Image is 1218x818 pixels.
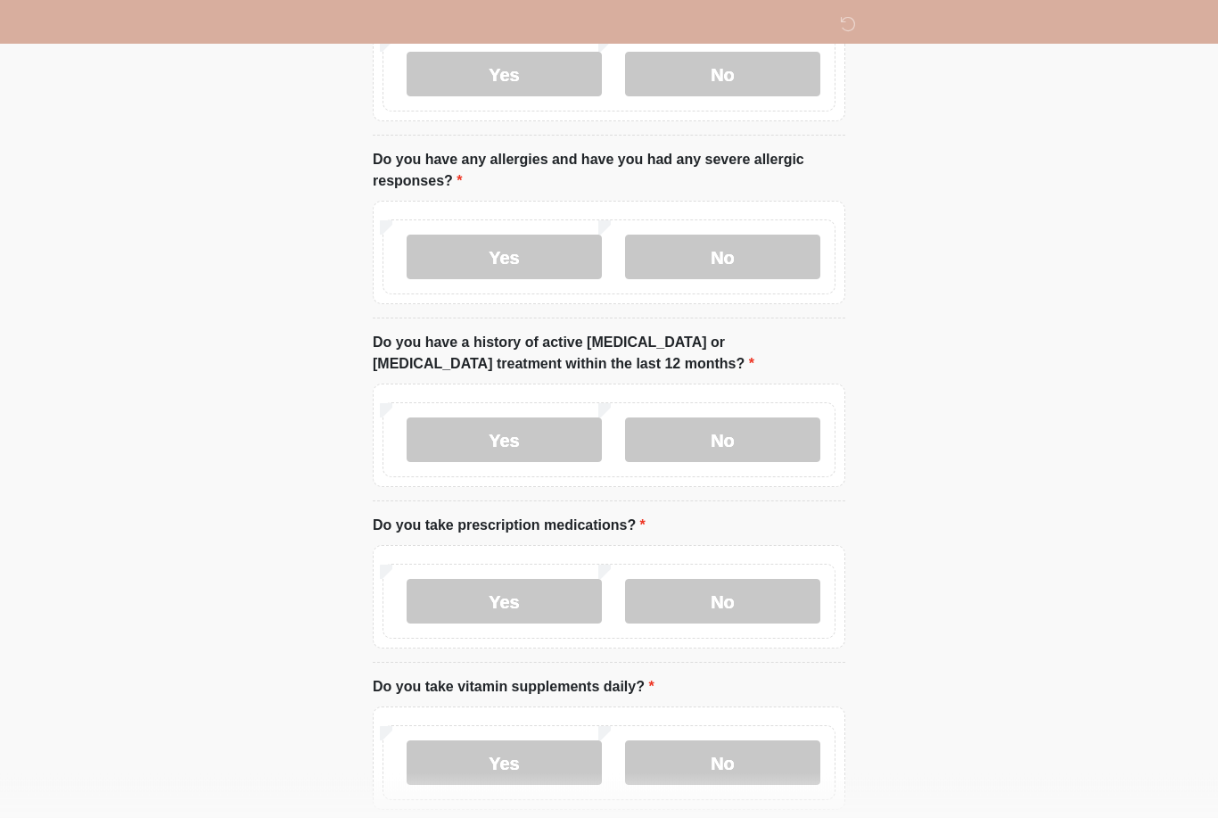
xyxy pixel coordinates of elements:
label: Yes [407,53,602,97]
label: Do you have a history of active [MEDICAL_DATA] or [MEDICAL_DATA] treatment within the last 12 mon... [373,333,845,376]
label: Do you take prescription medications? [373,516,646,537]
label: No [625,53,820,97]
label: Do you take vitamin supplements daily? [373,677,654,698]
label: Yes [407,580,602,624]
label: Do you have any allergies and have you had any severe allergic responses? [373,150,845,193]
label: Yes [407,741,602,786]
label: No [625,741,820,786]
label: Yes [407,418,602,463]
label: Yes [407,235,602,280]
label: No [625,418,820,463]
label: No [625,580,820,624]
img: DM Wellness & Aesthetics Logo [355,13,378,36]
label: No [625,235,820,280]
